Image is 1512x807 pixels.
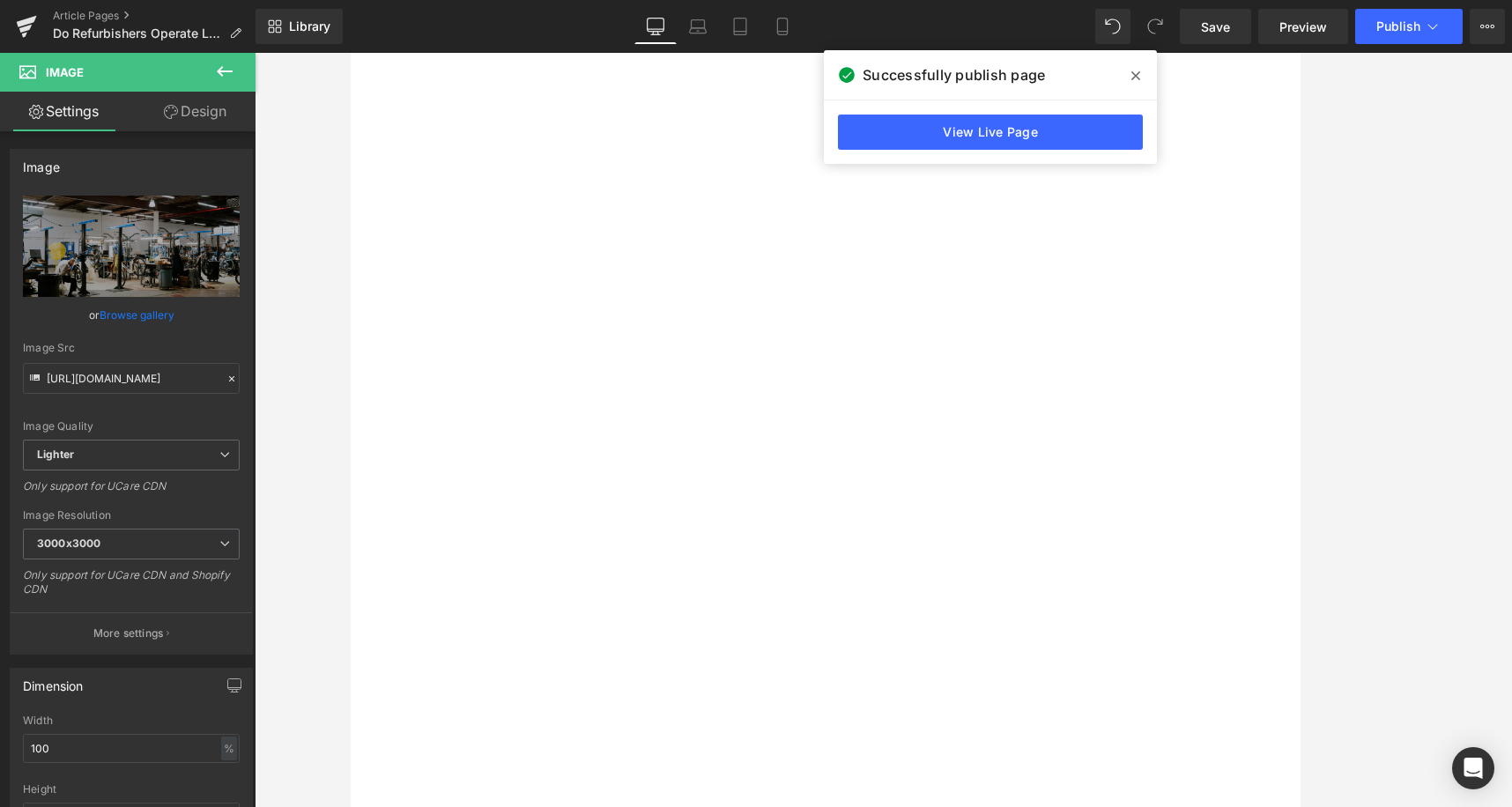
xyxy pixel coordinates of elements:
[37,537,100,550] b: 3000x3000
[1201,18,1230,36] span: Save
[53,26,222,41] span: Do Refurbishers Operate Large Regional Hubs In The [GEOGRAPHIC_DATA] For Efficiency?
[100,300,174,330] a: Browse gallery
[23,669,84,693] div: Dimension
[11,612,252,654] button: More settings
[53,9,256,23] a: Article Pages
[23,342,240,354] div: Image Src
[256,9,343,44] a: New Library
[23,714,240,727] div: Width
[23,306,240,324] div: or
[23,509,240,522] div: Image Resolution
[1138,9,1173,44] button: Redo
[23,479,240,505] div: Only support for UCare CDN
[46,65,84,79] span: Image
[1452,747,1494,789] div: Open Intercom Messenger
[289,19,330,34] span: Library
[23,568,240,608] div: Only support for UCare CDN and Shopify CDN
[23,363,240,394] input: Link
[221,737,237,760] div: %
[93,626,164,641] p: More settings
[1355,9,1463,44] button: Publish
[677,9,719,44] a: Laptop
[23,734,240,763] input: auto
[1258,9,1348,44] a: Preview
[634,9,677,44] a: Desktop
[719,9,761,44] a: Tablet
[23,783,240,796] div: Height
[37,448,74,461] b: Lighter
[1376,19,1420,33] span: Publish
[131,92,259,131] a: Design
[23,420,240,433] div: Image Quality
[1279,18,1327,36] span: Preview
[23,150,60,174] div: Image
[863,64,1045,85] span: Successfully publish page
[1095,9,1130,44] button: Undo
[838,115,1143,150] a: View Live Page
[761,9,804,44] a: Mobile
[1470,9,1505,44] button: More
